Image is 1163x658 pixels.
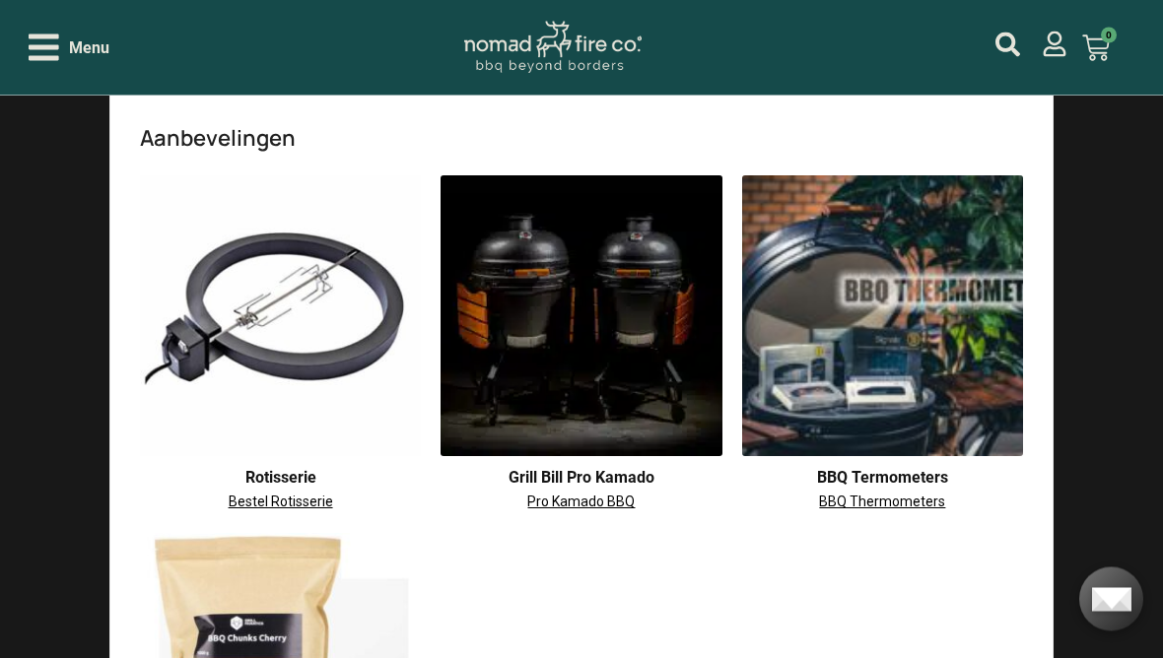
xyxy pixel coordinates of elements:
[1042,32,1067,57] a: mijn account
[509,467,654,491] span: Grill Bill Pro Kamado
[441,176,721,457] img: Kamado BBQ
[140,126,1023,152] h3: Aanbevelingen
[1101,28,1117,43] span: 0
[464,22,642,74] img: Nomad Logo
[509,491,654,514] a: Pro Kamado BBQ
[229,467,333,491] span: Rotisserie
[140,176,421,457] img: Rotisserie Kit kamado
[1059,23,1133,74] a: 0
[140,68,1023,97] li: [PERSON_NAME] met vers brood of gegrilde knolselder.
[817,491,948,514] a: BBQ Thermometers
[69,36,109,60] span: Menu
[817,467,948,491] span: BBQ Termometers
[29,31,109,65] div: Open/Close Menu
[229,491,333,514] a: Bestel Rotisserie
[742,176,1023,457] img: bbq thermometer kamado
[995,33,1020,57] a: mijn account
